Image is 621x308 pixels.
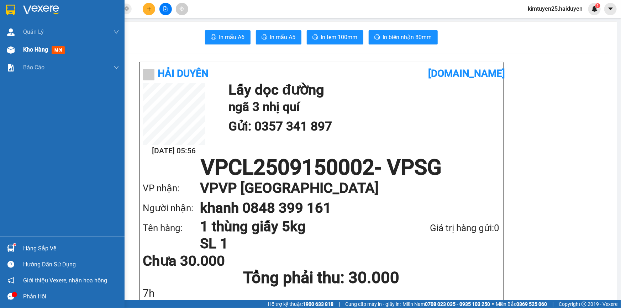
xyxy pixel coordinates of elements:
[7,245,15,252] img: warehouse-icon
[143,268,500,287] h1: Tổng phải thu: 30.000
[6,41,119,66] span: [DEMOGRAPHIC_DATA][GEOGRAPHIC_DATA]
[270,33,296,42] span: In mẫu A5
[143,3,155,15] button: plus
[23,46,48,53] span: Kho hàng
[7,28,15,36] img: warehouse-icon
[228,83,496,97] h1: Lấy dọc đường
[228,117,496,136] h1: Gửi: 0357 341 897
[591,6,598,12] img: icon-new-feature
[312,34,318,41] span: printer
[143,201,200,216] div: Người nhận:
[176,3,188,15] button: aim
[125,6,129,11] span: close-circle
[6,7,17,14] span: Gửi:
[595,3,600,8] sup: 1
[345,300,401,308] span: Cung cấp máy in - giấy in:
[159,3,172,15] button: file-add
[268,300,333,308] span: Hỗ trợ kỹ thuật:
[393,221,500,235] div: Giá trị hàng gửi: 0
[200,198,485,218] h1: khanh 0848 399 161
[158,68,209,79] b: Hải Duyên
[6,33,16,41] span: DĐ:
[23,27,44,36] span: Quản Lý
[307,30,363,44] button: printerIn tem 100mm
[143,157,500,178] h1: VPCL2509150002 - VPSG
[23,259,119,270] div: Hướng dẫn sử dụng
[114,65,119,70] span: down
[143,254,261,268] div: Chưa 30.000
[200,218,393,235] h1: 1 thùng giấy 5kg
[383,33,432,42] span: In biên nhận 80mm
[23,276,107,285] span: Giới thiệu Vexere, nhận hoa hồng
[14,244,16,246] sup: 1
[200,178,485,198] h1: VP VP [GEOGRAPHIC_DATA]
[369,30,438,44] button: printerIn biên nhận 80mm
[6,23,119,33] div: 0907946166
[23,63,44,72] span: Báo cáo
[205,30,251,44] button: printerIn mẫu A6
[7,64,15,71] img: solution-icon
[200,235,393,252] h1: SL 1
[516,301,547,307] strong: 0369 525 060
[496,300,547,308] span: Miền Bắc
[6,6,119,15] div: VP Cai Lậy
[7,261,14,268] span: question-circle
[339,300,340,308] span: |
[607,6,614,12] span: caret-down
[147,6,152,11] span: plus
[581,302,586,307] span: copyright
[219,33,245,42] span: In mẫu A6
[143,181,200,196] div: VP nhận:
[256,30,301,44] button: printerIn mẫu A5
[6,15,119,23] div: HOÀ
[492,303,494,306] span: ⚪️
[596,3,599,8] span: 1
[522,4,588,13] span: kimtuyen25.haiduyen
[211,34,216,41] span: printer
[402,300,490,308] span: Miền Nam
[428,68,505,79] b: [DOMAIN_NAME]
[321,33,358,42] span: In tem 100mm
[143,221,200,235] div: Tên hàng:
[23,291,119,302] div: Phản hồi
[114,29,119,35] span: down
[7,277,14,284] span: notification
[7,293,14,300] span: message
[374,34,380,41] span: printer
[7,46,15,54] img: warehouse-icon
[6,5,15,15] img: logo-vxr
[604,3,617,15] button: caret-down
[303,301,333,307] strong: 1900 633 818
[228,97,496,117] h2: ngã 3 nhị quí
[143,145,205,157] h2: [DATE] 05:56
[125,6,129,12] span: close-circle
[552,300,553,308] span: |
[23,243,119,254] div: Hàng sắp về
[163,6,168,11] span: file-add
[143,287,500,299] div: 7h
[262,34,267,41] span: printer
[179,6,184,11] span: aim
[52,46,65,54] span: mới
[425,301,490,307] strong: 0708 023 035 - 0935 103 250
